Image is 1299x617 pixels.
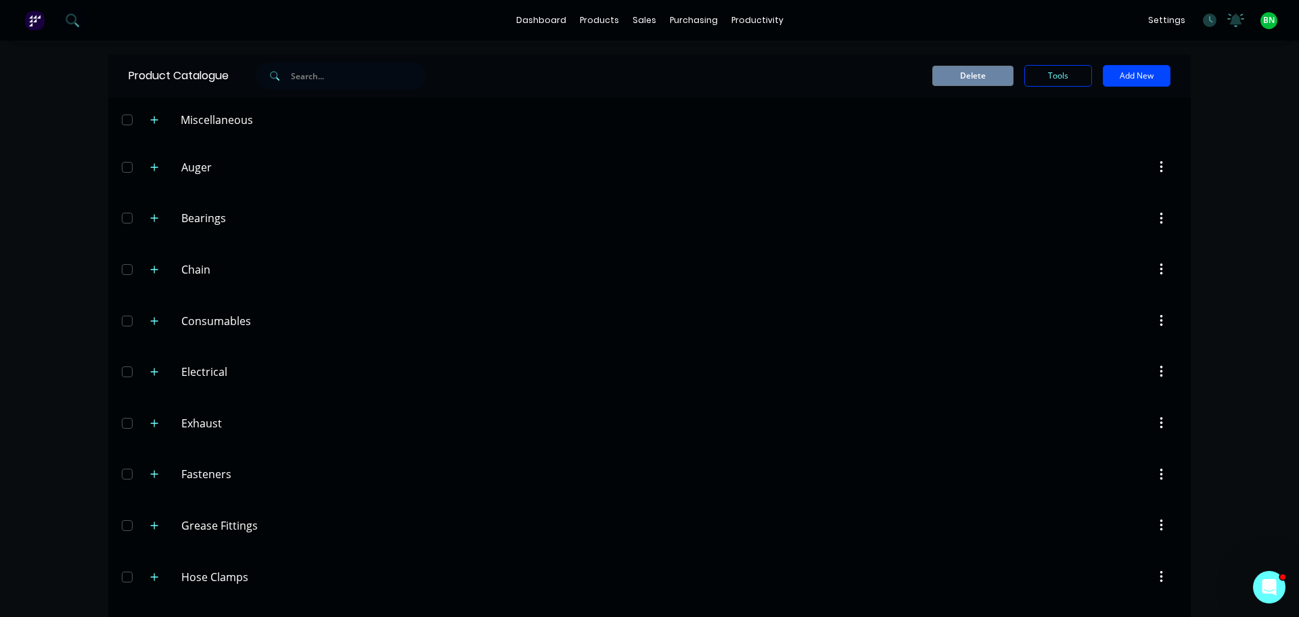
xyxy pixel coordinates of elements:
button: Add New [1103,65,1170,87]
span: BN [1263,14,1275,26]
input: Enter category name [181,415,342,431]
input: Enter category name [181,517,342,534]
button: Tools [1024,65,1092,87]
input: Enter category name [181,313,342,329]
input: Search... [291,62,425,89]
div: purchasing [663,10,725,30]
div: productivity [725,10,790,30]
input: Enter category name [181,261,342,278]
div: sales [626,10,663,30]
input: Enter category name [181,364,342,380]
button: Delete [932,66,1013,86]
input: Enter category name [181,210,342,226]
div: Product Catalogue [108,54,229,98]
input: Enter category name [181,159,342,175]
input: Enter category name [181,466,342,482]
input: Enter category name [181,569,342,585]
div: settings [1141,10,1192,30]
div: products [573,10,626,30]
div: Miscellaneous [170,112,264,128]
img: Factory [24,10,45,30]
a: dashboard [509,10,573,30]
iframe: Intercom live chat [1253,571,1285,603]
